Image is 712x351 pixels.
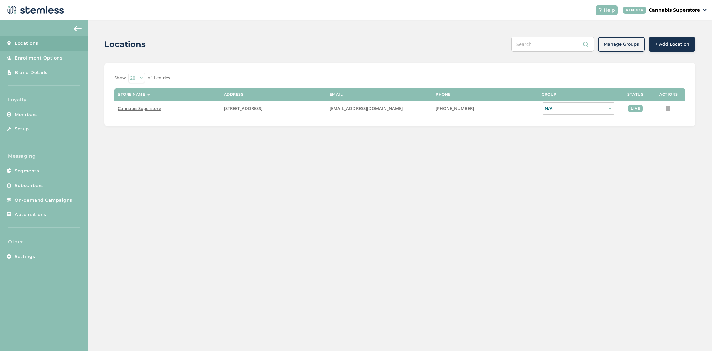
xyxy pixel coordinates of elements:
[604,41,639,48] span: Manage Groups
[15,168,39,174] span: Segments
[15,69,48,76] span: Brand Details
[627,92,643,97] label: Status
[604,7,615,14] span: Help
[649,7,700,14] p: Cannabis Superstore
[511,37,594,52] input: Search
[15,40,38,47] span: Locations
[15,182,43,189] span: Subscribers
[628,105,643,112] div: live
[15,111,37,118] span: Members
[436,92,451,97] label: Phone
[224,92,244,97] label: Address
[15,253,35,260] span: Settings
[679,319,712,351] iframe: Chat Widget
[147,94,150,96] img: icon-sort-1e1d7615.svg
[330,92,343,97] label: Email
[118,92,145,97] label: Store name
[542,92,557,97] label: Group
[15,55,62,62] span: Enrollment Options
[224,105,262,111] span: [STREET_ADDRESS]
[436,106,535,111] label: (509) 674-5356
[148,75,170,81] label: of 1 entries
[104,38,146,50] h2: Locations
[623,7,646,14] div: VENDOR
[598,8,602,12] img: icon-help-white-03924b79.svg
[224,106,323,111] label: 705 East 1st Street
[15,211,46,218] span: Automations
[330,105,403,111] span: [EMAIL_ADDRESS][DOMAIN_NAME]
[15,197,72,204] span: On-demand Campaigns
[118,106,217,111] label: Cannabis Superstore
[598,37,645,52] button: Manage Groups
[649,37,695,52] button: + Add Location
[436,105,474,111] span: [PHONE_NUMBER]
[74,26,82,31] img: icon-arrow-back-accent-c549486e.svg
[652,88,685,101] th: Actions
[118,105,161,111] span: Cannabis Superstore
[542,102,615,115] div: N/A
[655,41,689,48] span: + Add Location
[15,126,29,132] span: Setup
[5,3,64,17] img: logo-dark-0685b13c.svg
[703,9,707,11] img: icon_down-arrow-small-66adaf34.svg
[114,75,126,81] label: Show
[330,106,429,111] label: nothing@gmail.com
